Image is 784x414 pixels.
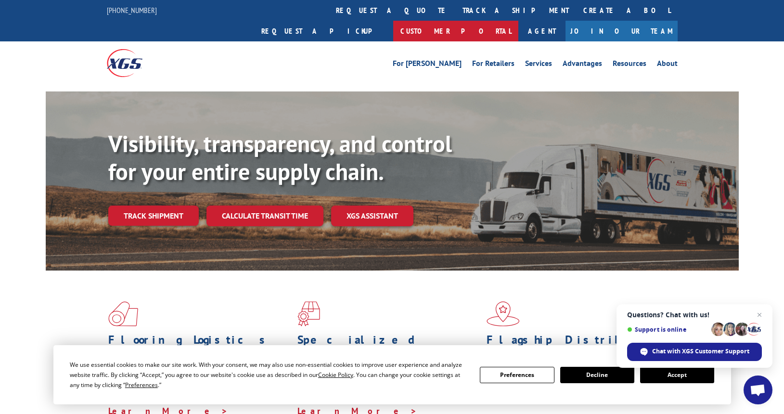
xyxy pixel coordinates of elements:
a: For Retailers [472,60,514,70]
a: About [657,60,678,70]
a: [PHONE_NUMBER] [107,5,157,15]
a: Learn More > [487,394,606,405]
a: Customer Portal [393,21,518,41]
a: Calculate transit time [206,206,323,226]
a: For [PERSON_NAME] [393,60,462,70]
span: Close chat [754,309,765,321]
span: Questions? Chat with us! [627,311,762,319]
a: Advantages [563,60,602,70]
div: Chat with XGS Customer Support [627,343,762,361]
a: Track shipment [108,206,199,226]
button: Accept [640,367,714,383]
div: Cookie Consent Prompt [53,345,731,404]
a: Services [525,60,552,70]
span: Cookie Policy [318,371,353,379]
a: Resources [613,60,646,70]
a: Join Our Team [566,21,678,41]
img: xgs-icon-focused-on-flooring-red [297,301,320,326]
img: xgs-icon-total-supply-chain-intelligence-red [108,301,138,326]
b: Visibility, transparency, and control for your entire supply chain. [108,129,452,186]
span: Chat with XGS Customer Support [652,347,749,356]
h1: Flooring Logistics Solutions [108,334,290,362]
h1: Specialized Freight Experts [297,334,479,362]
div: We use essential cookies to make our site work. With your consent, we may also use non-essential ... [70,360,468,390]
div: Open chat [744,375,772,404]
button: Preferences [480,367,554,383]
img: xgs-icon-flagship-distribution-model-red [487,301,520,326]
a: XGS ASSISTANT [331,206,413,226]
a: Agent [518,21,566,41]
span: Support is online [627,326,708,333]
button: Decline [560,367,634,383]
a: Request a pickup [254,21,393,41]
span: Preferences [125,381,158,389]
h1: Flagship Distribution Model [487,334,668,362]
